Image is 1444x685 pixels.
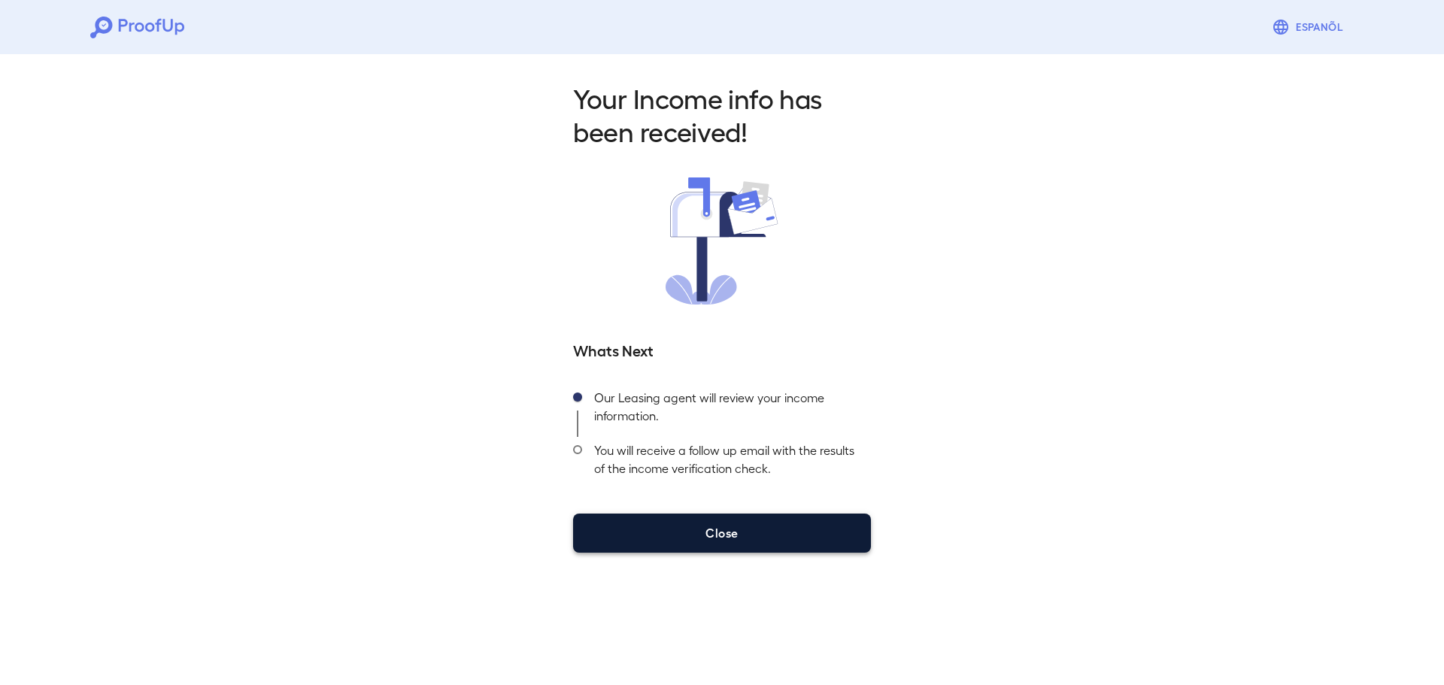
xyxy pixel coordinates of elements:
img: received.svg [666,177,778,305]
h5: Whats Next [573,339,871,360]
div: Our Leasing agent will review your income information. [582,384,871,437]
button: Espanõl [1266,12,1354,42]
h2: Your Income info has been received! [573,81,871,147]
div: You will receive a follow up email with the results of the income verification check. [582,437,871,490]
button: Close [573,514,871,553]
